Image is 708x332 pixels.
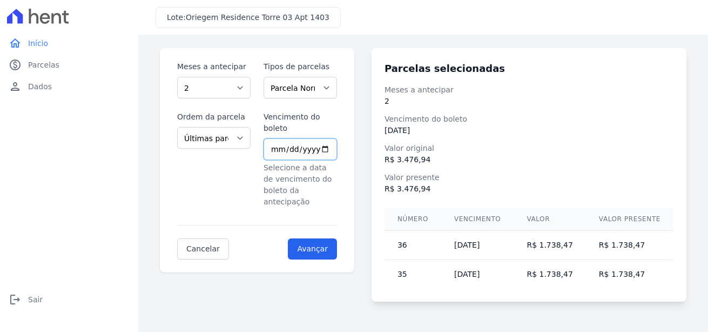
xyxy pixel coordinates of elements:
span: Oriegem Residence Torre 03 Apt 1403 [186,13,329,22]
label: Ordem da parcela [177,111,251,123]
td: R$ 1.738,47 [514,231,585,260]
dt: Meses a antecipar [385,84,673,96]
span: Sair [28,294,43,305]
label: Meses a antecipar [177,61,251,72]
dd: R$ 3.476,94 [385,154,673,165]
a: Cancelar [177,238,229,260]
th: Valor presente [586,208,673,231]
dd: [DATE] [385,125,673,136]
label: Vencimento do boleto [264,111,337,134]
td: [DATE] [441,231,514,260]
i: paid [9,58,22,71]
th: Vencimento [441,208,514,231]
a: paidParcelas [4,54,134,76]
a: homeInício [4,32,134,54]
dd: R$ 3.476,94 [385,183,673,195]
span: Dados [28,81,52,92]
td: R$ 1.738,47 [514,260,585,289]
span: Início [28,38,48,49]
td: 36 [385,231,441,260]
p: Selecione a data de vencimento do boleto da antecipação [264,162,337,208]
td: R$ 1.738,47 [586,260,673,289]
i: home [9,37,22,50]
input: Avançar [288,238,337,260]
dd: 2 [385,96,673,107]
dt: Valor presente [385,172,673,183]
dt: Vencimento do boleto [385,114,673,125]
label: Tipos de parcelas [264,61,337,72]
td: [DATE] [441,260,514,289]
a: personDados [4,76,134,97]
i: logout [9,293,22,306]
td: 35 [385,260,441,289]
td: R$ 1.738,47 [586,231,673,260]
a: logoutSair [4,289,134,310]
h3: Parcelas selecionadas [385,61,673,76]
span: Parcelas [28,59,59,70]
h3: Lote: [167,12,329,23]
dt: Valor original [385,143,673,154]
th: Valor [514,208,585,231]
i: person [9,80,22,93]
th: Número [385,208,441,231]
